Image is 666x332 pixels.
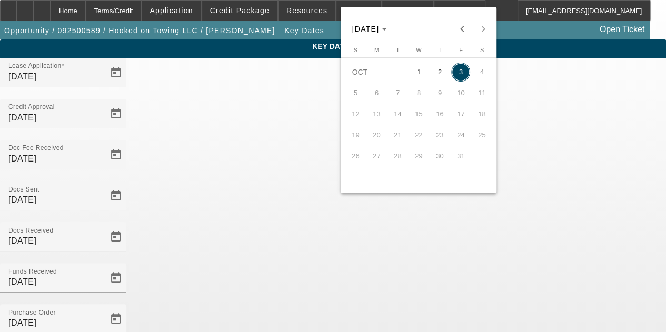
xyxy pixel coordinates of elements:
[430,84,449,103] span: 9
[366,104,387,125] button: October 13, 2025
[346,84,365,103] span: 5
[451,147,470,166] span: 31
[409,126,428,145] span: 22
[459,47,463,53] span: F
[345,62,408,83] td: OCT
[472,105,491,124] span: 18
[429,104,450,125] button: October 16, 2025
[396,47,400,53] span: T
[472,63,491,82] span: 4
[480,47,484,53] span: S
[388,147,407,166] span: 28
[451,126,470,145] span: 24
[472,126,491,145] span: 25
[388,84,407,103] span: 7
[408,125,429,146] button: October 22, 2025
[451,84,470,103] span: 10
[367,84,386,103] span: 6
[387,146,408,167] button: October 28, 2025
[430,105,449,124] span: 16
[450,146,471,167] button: October 31, 2025
[450,125,471,146] button: October 24, 2025
[348,19,392,38] button: Choose month and year
[387,83,408,104] button: October 7, 2025
[367,105,386,124] span: 13
[387,104,408,125] button: October 14, 2025
[374,47,379,53] span: M
[471,125,492,146] button: October 25, 2025
[430,147,449,166] span: 30
[354,47,357,53] span: S
[346,147,365,166] span: 26
[388,126,407,145] span: 21
[408,104,429,125] button: October 15, 2025
[366,146,387,167] button: October 27, 2025
[452,18,473,39] button: Previous month
[438,47,442,53] span: T
[367,126,386,145] span: 20
[345,125,366,146] button: October 19, 2025
[345,146,366,167] button: October 26, 2025
[450,104,471,125] button: October 17, 2025
[345,83,366,104] button: October 5, 2025
[388,105,407,124] span: 14
[409,147,428,166] span: 29
[346,126,365,145] span: 19
[471,62,492,83] button: October 4, 2025
[409,63,428,82] span: 1
[352,25,380,33] span: [DATE]
[366,125,387,146] button: October 20, 2025
[429,62,450,83] button: October 2, 2025
[429,125,450,146] button: October 23, 2025
[367,147,386,166] span: 27
[472,84,491,103] span: 11
[346,105,365,124] span: 12
[416,47,421,53] span: W
[408,62,429,83] button: October 1, 2025
[409,84,428,103] span: 8
[450,62,471,83] button: October 3, 2025
[429,83,450,104] button: October 9, 2025
[408,146,429,167] button: October 29, 2025
[429,146,450,167] button: October 30, 2025
[366,83,387,104] button: October 6, 2025
[409,105,428,124] span: 15
[430,126,449,145] span: 23
[471,104,492,125] button: October 18, 2025
[408,83,429,104] button: October 8, 2025
[387,125,408,146] button: October 21, 2025
[451,63,470,82] span: 3
[345,104,366,125] button: October 12, 2025
[450,83,471,104] button: October 10, 2025
[451,105,470,124] span: 17
[430,63,449,82] span: 2
[471,83,492,104] button: October 11, 2025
